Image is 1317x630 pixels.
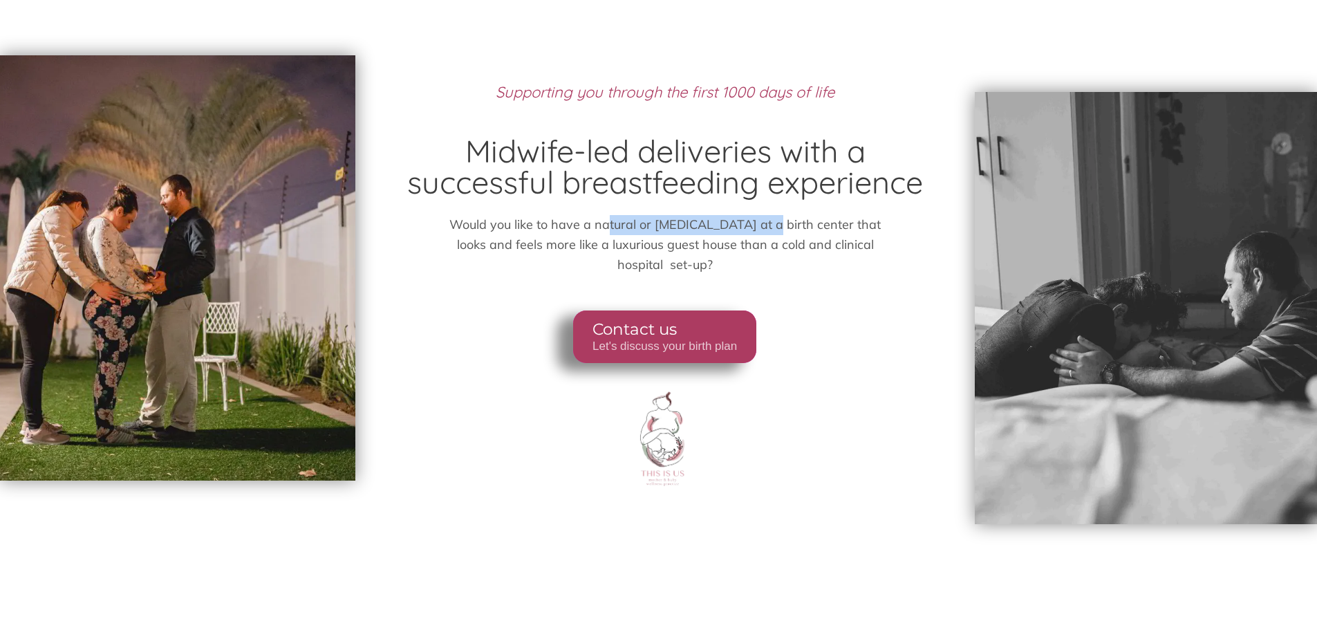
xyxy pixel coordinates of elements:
span: Let's discuss your birth plan [592,340,737,353]
h2: Midwife-led deliveries with a successful breastfeeding experience [395,136,935,198]
span: Contact us [592,320,737,340]
a: Contact us Let's discuss your birth plan [573,311,756,363]
p: Would you like to have a natural or [MEDICAL_DATA] at a birth center that looks and feels more li... [449,215,881,275]
span: Supporting you through the first 1000 days of life [496,82,834,102]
